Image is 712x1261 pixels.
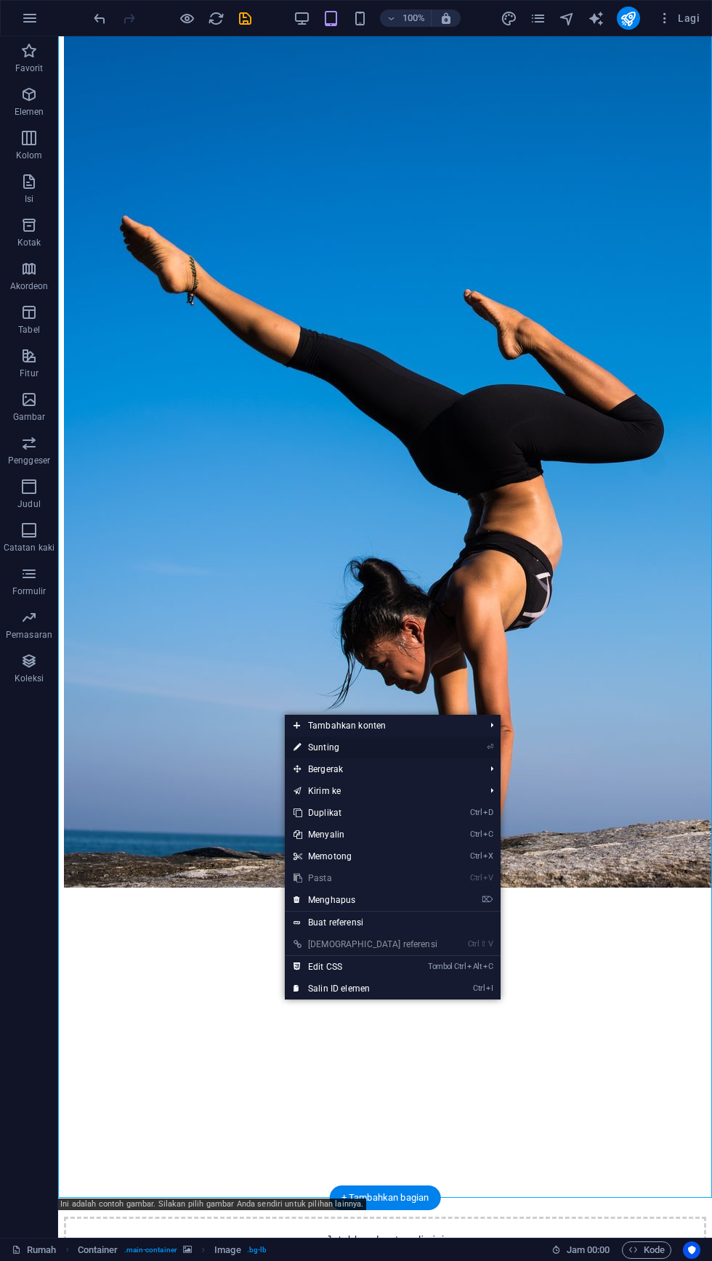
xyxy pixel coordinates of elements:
font: X [488,851,493,861]
font: Menghapus [308,895,355,905]
font: Duplikat [308,808,341,818]
font: Koleksi [15,673,44,684]
font: Pemasaran [6,630,52,640]
font: + Tambahkan bagian [341,1192,429,1203]
i: Desain (Ctrl+Alt+Y) [501,10,517,27]
font: Pasta [308,873,332,883]
button: menerbitkan [617,7,640,30]
font: ⇧ [480,939,487,949]
font: Edit CSS [308,962,342,972]
font: Gambar [13,412,46,422]
button: membuka [91,9,108,27]
font: Tombol Ctrl [428,962,466,971]
font: Judul [17,499,41,509]
i: Penulis AI [588,10,604,27]
font: Jam 00 [567,1244,598,1255]
font: Rumah [27,1244,56,1255]
font: Sunting [308,742,339,753]
font: Formulir [12,586,46,596]
font: Isi [25,194,33,204]
font: V [488,939,493,949]
font: Ctrl [473,984,485,993]
span: Click to select. Double-click to edit [78,1241,118,1259]
button: isi ulang [207,9,224,27]
a: Tombol CtrlAltCEdit CSS [285,956,446,978]
font: Ctrl [470,808,482,817]
font: Alt [473,962,482,971]
font: Memotong [308,851,352,861]
font: 100% [402,12,425,23]
font: ⌦ [482,895,493,904]
span: . main-container [124,1241,177,1259]
font: Akordeon [10,281,49,291]
font: Buat referensi [308,917,363,928]
i: Simpan (Ctrl+S) [237,10,254,27]
a: CtrlXMemotong [285,846,446,867]
i: Halaman (Ctrl+Alt+S) [530,10,546,27]
a: CtrlCMenyalin [285,824,446,846]
font: Kolom [16,150,43,161]
font: Elemen [15,107,44,117]
button: halaman [530,9,547,27]
font: Ctrl [470,830,482,839]
font: Ctrl [470,851,482,861]
span: Click to select. Double-click to edit [214,1241,240,1259]
button: Klik di sini untuk keluar dari mode pratinjau dan melanjutkan pengeditan [178,9,195,27]
a: ⌦Menghapus [285,889,446,911]
button: Kode [622,1241,671,1259]
font: Fitur [20,368,39,378]
span: . bg-lb [247,1241,267,1259]
a: ⏎Sunting [285,737,446,758]
font: C [488,962,493,971]
i: Muat ulang halaman [208,10,224,27]
button: Lagi [652,7,705,30]
a: CtrlISalin ID elemen [285,978,446,1000]
button: Usercentrics [683,1241,700,1259]
font: Tambahkan konten [308,721,386,731]
h6: Waktu sesi [551,1241,610,1259]
button: generator teks [588,9,605,27]
button: 100% [380,9,432,27]
a: CtrlVPasta [285,867,446,889]
i: This element contains a background [183,1246,192,1254]
nav: remah roti [78,1241,267,1259]
font: Kirim ke [308,786,341,796]
font: Salin ID elemen [308,984,370,994]
font: C [488,830,493,839]
font: D [488,808,493,817]
font: ⏎ [487,742,493,752]
font: Ctrl [470,873,482,883]
font: Penggeser [8,455,50,466]
font: Kode [644,1244,665,1255]
font: Bergerak [308,764,343,774]
a: Ctrl⇧V[DEMOGRAPHIC_DATA] referensi [285,933,446,955]
i: Saat mengubah ukuran, secara otomatis menyesuaikan tingkat zoom agar sesuai dengan perangkat yang... [440,12,453,25]
font: Favorit [15,63,44,73]
button: desain [501,9,518,27]
font: V [488,873,493,883]
font: : [597,1244,599,1255]
a: Klik untuk membatalkan pilihan. Klik dua kali untuk membuka Halaman. [12,1241,57,1259]
i: Navigator [559,10,575,27]
button: menyimpan [236,9,254,27]
font: Menyalin [308,830,344,840]
a: CtrlDDuplikat [285,802,446,824]
i: Menerbitkan [620,10,636,27]
font: Catatan kaki [4,543,54,553]
i: Undo: Delete elements (Ctrl+Z) [92,10,108,27]
font: Tabel [18,325,40,335]
font: Lagi [678,12,700,24]
button: navigator [559,9,576,27]
font: Kotak [17,238,41,248]
font: [DEMOGRAPHIC_DATA] referensi [308,939,437,949]
a: Buat referensi [285,912,501,933]
a: Kirim ke [285,780,479,802]
font: I [491,984,493,993]
font: 00 [599,1244,610,1255]
font: Ctrl [468,939,480,949]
